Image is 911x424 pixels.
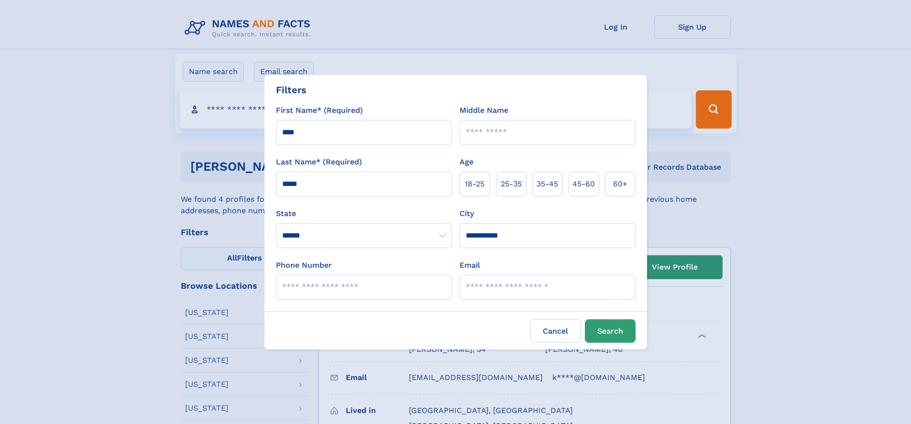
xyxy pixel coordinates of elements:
label: State [276,208,452,219]
label: First Name* (Required) [276,105,363,116]
span: 45‑60 [572,178,595,190]
label: Age [460,156,473,168]
span: 18‑25 [465,178,484,190]
label: Middle Name [460,105,508,116]
span: 25‑35 [501,178,522,190]
label: City [460,208,474,219]
span: 60+ [613,178,627,190]
button: Search [585,319,636,343]
label: Email [460,260,480,271]
label: Phone Number [276,260,332,271]
label: Cancel [530,319,581,343]
label: Last Name* (Required) [276,156,362,168]
div: Filters [276,83,307,97]
span: 35‑45 [537,178,558,190]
